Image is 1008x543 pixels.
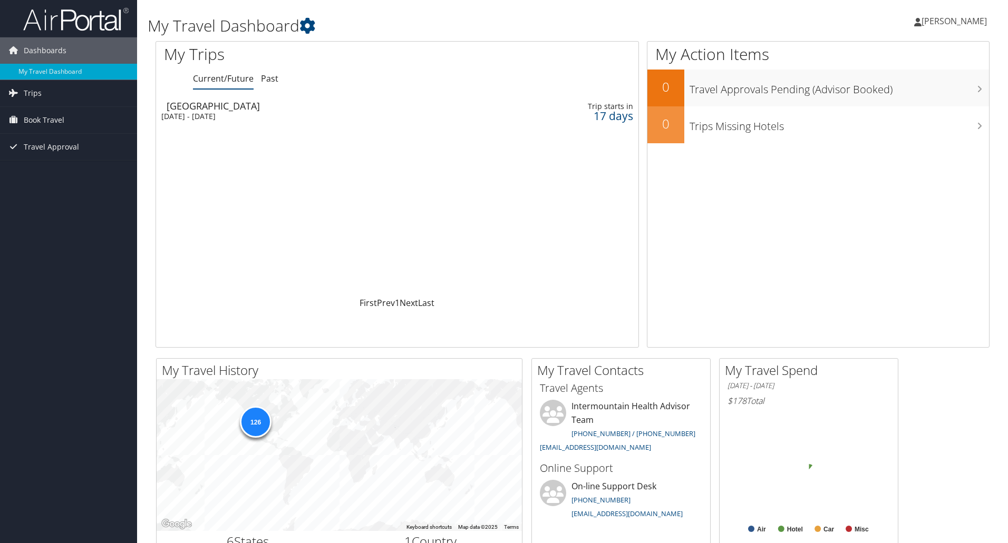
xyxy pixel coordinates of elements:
span: Map data ©2025 [458,524,498,530]
h6: Total [728,395,890,407]
h6: [DATE] - [DATE] [728,381,890,391]
span: Book Travel [24,107,64,133]
a: Past [261,73,278,84]
button: Keyboard shortcuts [406,524,452,531]
span: Trips [24,80,42,106]
h2: My Travel Contacts [537,361,710,379]
a: [PERSON_NAME] [914,5,997,37]
a: Last [418,297,434,309]
h1: My Travel Dashboard [148,15,714,37]
img: airportal-logo.png [23,7,129,32]
a: 0Travel Approvals Pending (Advisor Booked) [647,70,989,106]
li: On-line Support Desk [535,480,707,523]
a: Open this area in Google Maps (opens a new window) [159,517,194,531]
span: Dashboards [24,37,66,64]
span: [PERSON_NAME] [922,15,987,27]
text: Hotel [787,526,803,533]
h3: Online Support [540,461,702,476]
h1: My Trips [164,43,430,65]
a: [PHONE_NUMBER] [571,495,631,505]
a: Terms (opens in new tab) [504,524,519,530]
div: 126 [240,406,272,438]
h2: My Travel History [162,361,522,379]
text: Misc [855,526,869,533]
a: [PHONE_NUMBER] / [PHONE_NUMBER] [571,429,695,438]
h3: Trips Missing Hotels [690,114,989,134]
h2: 0 [647,78,684,96]
div: [DATE] - [DATE] [161,112,465,121]
a: 0Trips Missing Hotels [647,106,989,143]
div: Trip starts in [528,102,633,111]
h2: 0 [647,115,684,133]
h2: My Travel Spend [725,361,898,379]
span: Travel Approval [24,134,79,160]
div: 17 days [528,111,633,121]
text: Car [823,526,834,533]
a: [EMAIL_ADDRESS][DOMAIN_NAME] [540,442,651,452]
span: $178 [728,395,747,407]
img: Google [159,517,194,531]
a: Current/Future [193,73,254,84]
a: [EMAIL_ADDRESS][DOMAIN_NAME] [571,509,683,518]
div: [GEOGRAPHIC_DATA] [167,101,470,111]
h3: Travel Agents [540,381,702,396]
text: Air [757,526,766,533]
a: 1 [395,297,400,309]
a: First [360,297,377,309]
a: Next [400,297,418,309]
a: Prev [377,297,395,309]
h1: My Action Items [647,43,989,65]
li: Intermountain Health Advisor Team [535,400,707,456]
h3: Travel Approvals Pending (Advisor Booked) [690,77,989,97]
